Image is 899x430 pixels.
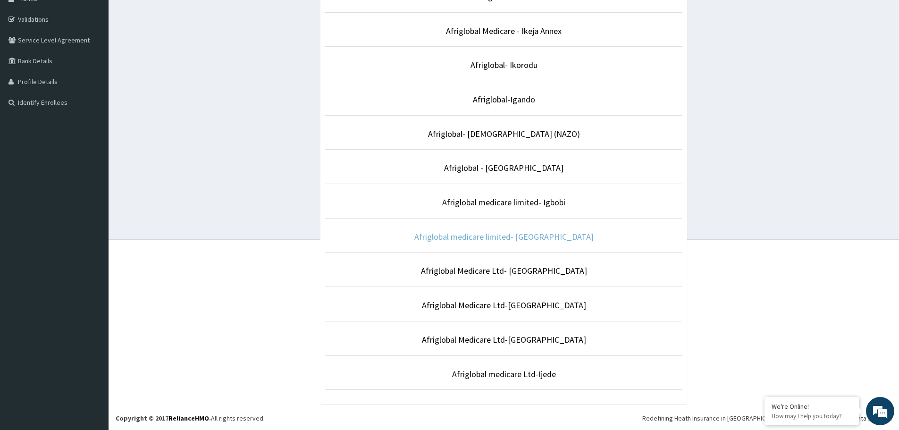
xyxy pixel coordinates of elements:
a: Afriglobal Medicare - Ikeja Annex [446,25,562,36]
a: Afriglobal Medicare Ltd- [GEOGRAPHIC_DATA] [421,265,587,276]
a: Afriglobal medicare limited- Igbobi [442,197,565,208]
div: We're Online! [772,402,852,411]
a: Afriglobal medicare limited- [GEOGRAPHIC_DATA] [414,231,594,242]
a: RelianceHMO [168,414,209,422]
a: Afriglobal- Ikorodu [471,59,538,70]
p: How may I help you today? [772,412,852,420]
a: Afriglobal- [DEMOGRAPHIC_DATA] (NAZO) [428,128,580,139]
a: Afriglobal medicare Ltd-Ijede [452,369,556,379]
a: Afriglobal - [GEOGRAPHIC_DATA] [444,162,563,173]
div: Redefining Heath Insurance in [GEOGRAPHIC_DATA] using Telemedicine and Data Science! [642,413,892,423]
footer: All rights reserved. [109,239,899,430]
a: Afriglobal-Igando [473,94,535,105]
a: Afriglobal Medicare Ltd-[GEOGRAPHIC_DATA] [422,300,586,311]
strong: Copyright © 2017 . [116,414,211,422]
a: Afriglobal Medicare Ltd-[GEOGRAPHIC_DATA] [422,334,586,345]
